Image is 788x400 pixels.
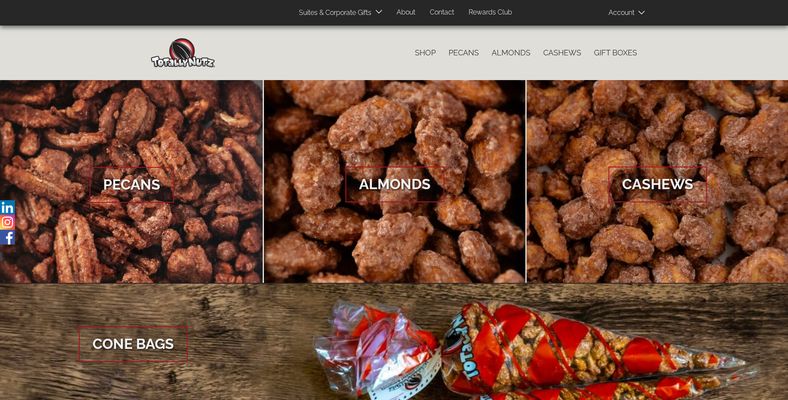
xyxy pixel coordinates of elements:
[588,44,643,62] a: Gift Boxes
[608,167,707,202] span: Cashews
[537,44,588,62] a: Cashews
[79,326,188,362] span: Cone Bags
[442,44,485,62] a: Pecans
[423,4,461,21] a: Contact
[462,4,519,21] a: Rewards Club
[90,167,174,203] span: Pecans
[151,38,215,67] img: Home
[345,167,444,202] span: Almonds
[264,80,526,284] a: Almonds
[293,5,374,21] a: Suites & Corporate Gifts
[390,4,422,21] a: About
[485,44,537,62] a: Almonds
[408,44,442,62] a: Shop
